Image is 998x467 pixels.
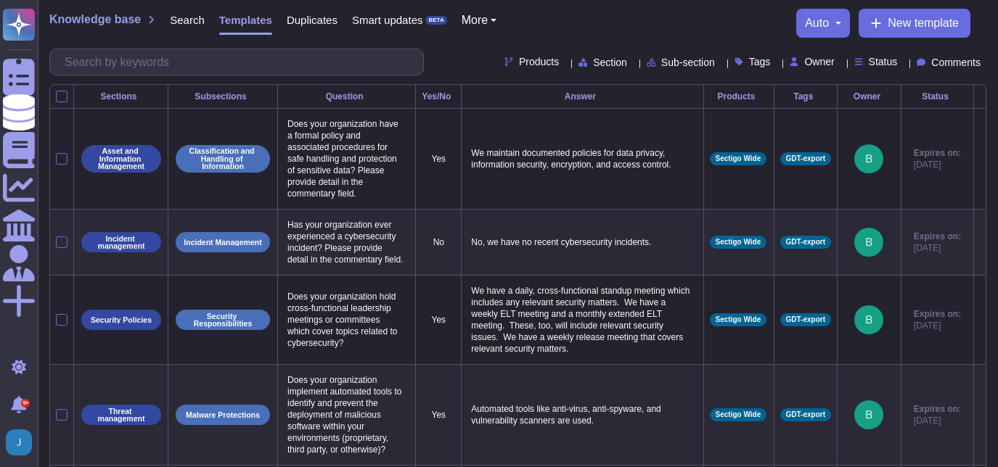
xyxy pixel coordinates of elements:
img: user [854,305,883,334]
div: Subsections [174,92,271,101]
span: GDT-export [786,239,825,246]
span: Tags [749,57,771,67]
p: Malware Protections [186,411,260,419]
span: Owner [804,57,834,67]
button: New template [859,9,970,38]
span: Expires on: [914,231,961,242]
img: user [854,144,883,173]
span: Smart updates [352,15,423,25]
span: Sectigo Wide [716,239,761,246]
div: Tags [780,92,831,101]
p: Threat management [86,408,156,423]
span: Templates [219,15,272,25]
button: user [3,426,42,458]
img: user [6,429,32,455]
p: Yes [422,314,455,326]
p: Does your organization hold cross-functional leadership meetings or committees which cover topics... [284,287,409,352]
span: GDT-export [786,411,825,418]
span: Expires on: [914,403,961,415]
span: GDT-export [786,155,825,162]
p: No, we have no recent cybersecurity incidents. [467,233,697,252]
button: auto [805,17,841,29]
span: Sectigo Wide [716,155,761,162]
div: Products [710,92,768,101]
p: Does your organization have a formal policy and associated procedures for safe handling and prote... [284,115,409,203]
span: Knowledge base [49,14,141,25]
p: Security Responsibilities [181,313,265,328]
p: Has your organization ever experienced a cybersecurity incident? Please provide detail in the com... [284,215,409,269]
img: user [854,228,883,257]
img: user [854,400,883,429]
p: Incident management [86,235,156,250]
p: Does your organization implement automated tools to identify and prevent the deployment of malici... [284,371,409,459]
span: Expires on: [914,147,961,159]
p: Yes [422,153,455,165]
span: Products [519,57,559,67]
div: Yes/No [422,92,455,101]
span: [DATE] [914,415,961,426]
div: BETA [425,16,446,25]
span: Expires on: [914,308,961,320]
input: Search by keywords [57,49,423,75]
div: Status [907,92,968,101]
div: Answer [467,92,697,101]
span: Sectigo Wide [716,411,761,418]
span: Status [869,57,898,67]
span: More [462,15,488,26]
span: Sectigo Wide [716,316,761,323]
p: Classification and Handling of Information [181,147,265,170]
div: Sections [80,92,162,101]
p: No [422,236,455,248]
span: Duplicates [287,15,338,25]
span: [DATE] [914,242,961,254]
span: New template [888,17,959,29]
p: Yes [422,409,455,421]
span: auto [805,17,829,29]
p: We maintain documented policies for data privacy, information security, encryption, and access co... [467,144,697,174]
span: [DATE] [914,159,961,170]
span: [DATE] [914,320,961,331]
p: Security Policies [91,316,152,324]
span: Comments [931,57,981,67]
span: GDT-export [786,316,825,323]
p: Automated tools like anti-virus, anti-spyware, and vulnerability scanners are used. [467,400,697,430]
p: Asset and Information Management [86,147,156,170]
p: We have a daily, cross-functional standup meeting which includes any relevant security matters. W... [467,281,697,358]
div: Question [284,92,409,101]
div: Owner [843,92,895,101]
p: Incident Management [184,239,261,247]
button: More [462,15,497,26]
span: Sub-section [661,57,715,67]
div: 9+ [21,399,30,408]
span: Search [170,15,205,25]
span: Section [593,57,627,67]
